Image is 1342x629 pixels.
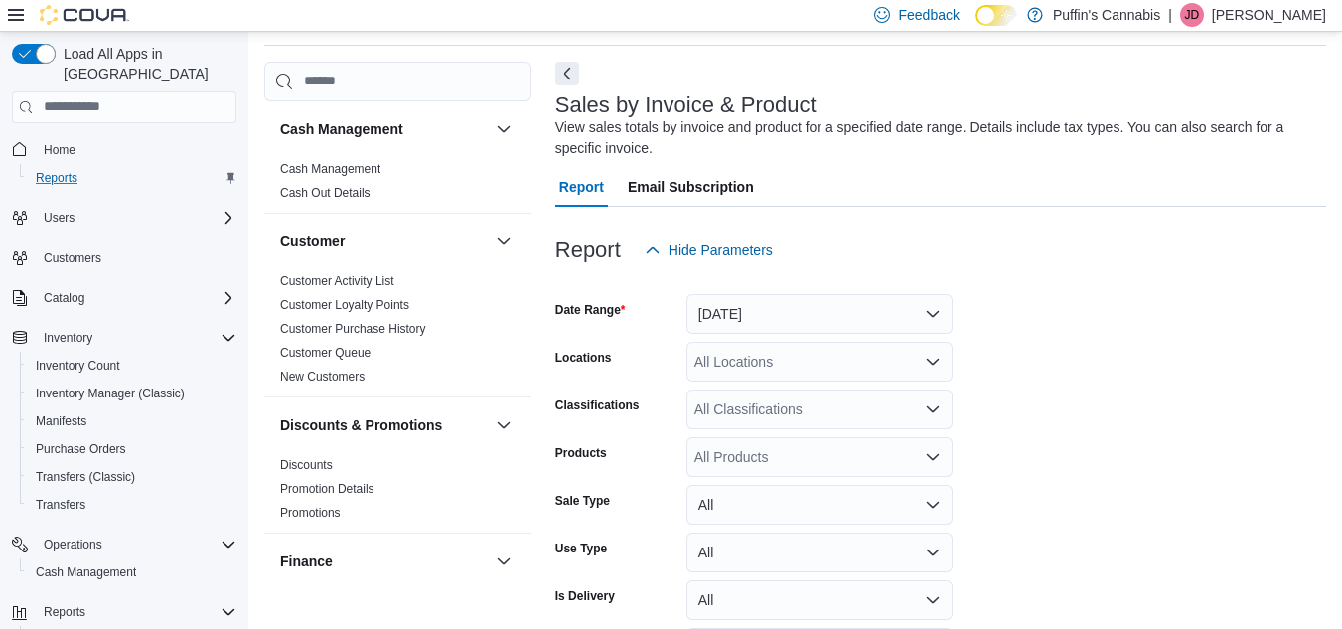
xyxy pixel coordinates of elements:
[20,380,244,407] button: Inventory Manager (Classic)
[36,441,126,457] span: Purchase Orders
[280,186,371,200] a: Cash Out Details
[559,167,604,207] span: Report
[280,274,394,288] a: Customer Activity List
[280,232,488,251] button: Customer
[4,243,244,272] button: Customers
[4,284,244,312] button: Catalog
[280,273,394,289] span: Customer Activity List
[28,493,236,517] span: Transfers
[686,580,953,620] button: All
[1212,3,1326,27] p: [PERSON_NAME]
[56,44,236,83] span: Load All Apps in [GEOGRAPHIC_DATA]
[28,166,85,190] a: Reports
[555,350,612,366] label: Locations
[36,600,236,624] span: Reports
[28,354,128,378] a: Inventory Count
[555,588,615,604] label: Is Delivery
[925,354,941,370] button: Open list of options
[36,413,86,429] span: Manifests
[669,240,773,260] span: Hide Parameters
[280,161,380,177] span: Cash Management
[44,142,75,158] span: Home
[280,505,341,521] span: Promotions
[686,294,953,334] button: [DATE]
[4,598,244,626] button: Reports
[44,537,102,552] span: Operations
[20,407,244,435] button: Manifests
[555,493,610,509] label: Sale Type
[637,231,781,270] button: Hide Parameters
[36,469,135,485] span: Transfers (Classic)
[280,457,333,473] span: Discounts
[44,604,85,620] span: Reports
[28,354,236,378] span: Inventory Count
[36,358,120,374] span: Inventory Count
[925,449,941,465] button: Open list of options
[492,230,516,253] button: Customer
[1168,3,1172,27] p: |
[20,164,244,192] button: Reports
[36,326,100,350] button: Inventory
[36,138,83,162] a: Home
[4,204,244,232] button: Users
[280,185,371,201] span: Cash Out Details
[44,210,75,226] span: Users
[280,458,333,472] a: Discounts
[28,437,236,461] span: Purchase Orders
[975,26,976,27] span: Dark Mode
[36,497,85,513] span: Transfers
[280,321,426,337] span: Customer Purchase History
[36,137,236,162] span: Home
[36,386,185,401] span: Inventory Manager (Classic)
[28,437,134,461] a: Purchase Orders
[555,541,607,556] label: Use Type
[280,506,341,520] a: Promotions
[280,345,371,361] span: Customer Queue
[280,482,374,496] a: Promotion Details
[280,551,333,571] h3: Finance
[555,93,817,117] h3: Sales by Invoice & Product
[264,453,531,533] div: Discounts & Promotions
[1185,3,1200,27] span: JD
[555,238,621,262] h3: Report
[44,330,92,346] span: Inventory
[44,290,84,306] span: Catalog
[20,558,244,586] button: Cash Management
[36,533,110,556] button: Operations
[280,298,409,312] a: Customer Loyalty Points
[925,401,941,417] button: Open list of options
[44,250,101,266] span: Customers
[40,5,129,25] img: Cova
[28,166,236,190] span: Reports
[28,382,236,405] span: Inventory Manager (Classic)
[28,409,236,433] span: Manifests
[280,119,488,139] button: Cash Management
[628,167,754,207] span: Email Subscription
[280,232,345,251] h3: Customer
[4,531,244,558] button: Operations
[555,117,1316,159] div: View sales totals by invoice and product for a specified date range. Details include tax types. Y...
[28,465,143,489] a: Transfers (Classic)
[264,269,531,396] div: Customer
[555,302,626,318] label: Date Range
[555,445,607,461] label: Products
[280,322,426,336] a: Customer Purchase History
[492,550,516,573] button: Finance
[36,170,77,186] span: Reports
[1053,3,1160,27] p: Puffin's Cannabis
[28,382,193,405] a: Inventory Manager (Classic)
[28,465,236,489] span: Transfers (Classic)
[20,435,244,463] button: Purchase Orders
[280,415,442,435] h3: Discounts & Promotions
[36,564,136,580] span: Cash Management
[686,533,953,572] button: All
[36,245,236,270] span: Customers
[280,370,365,384] a: New Customers
[20,491,244,519] button: Transfers
[36,286,92,310] button: Catalog
[20,352,244,380] button: Inventory Count
[20,463,244,491] button: Transfers (Classic)
[28,560,236,584] span: Cash Management
[280,481,374,497] span: Promotion Details
[280,162,380,176] a: Cash Management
